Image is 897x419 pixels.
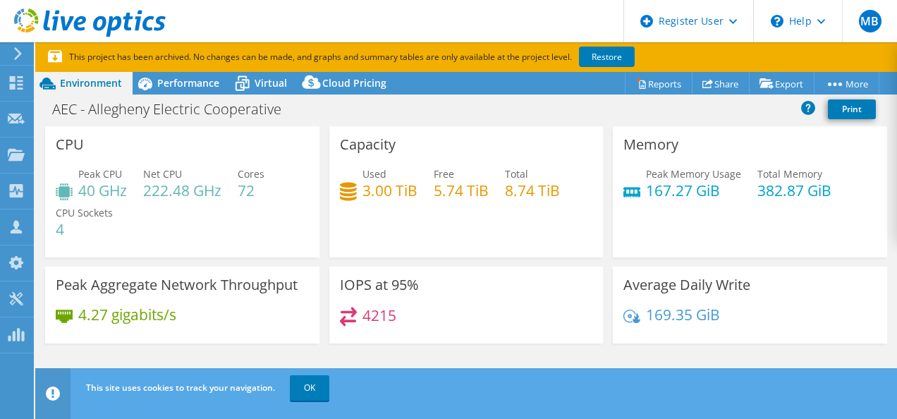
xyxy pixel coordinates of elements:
h3: Peak Aggregate Network Throughput [56,277,298,293]
span: This site uses cookies to track your navigation. [86,382,275,394]
a: Share [692,73,750,95]
span: Total Memory [757,167,822,181]
h3: Capacity [340,137,396,152]
h3: Average Daily Write [623,277,750,293]
a: Print [828,99,876,119]
span: Free [434,167,454,181]
h4: 167.27 GiB [646,183,741,198]
h4: 169.35 GiB [646,307,720,322]
h3: IOPS at 95% [340,277,419,293]
a: More [814,73,879,95]
h4: 3.00 TiB [362,183,417,198]
h1: AEC - Allegheny Electric Cooperative [46,102,303,117]
span: Cores [238,167,264,181]
span: Peak CPU [78,167,122,181]
h4: 72 [238,183,264,198]
h4: 4215 [362,308,396,323]
a: Export [749,73,814,95]
span: CPU Sockets [56,206,113,219]
span: Net CPU [143,167,182,181]
span: Performance [157,76,219,90]
a: Restore [579,47,635,67]
h4: 4 [56,221,113,237]
span: Total [505,167,528,181]
h4: 8.74 TiB [505,183,560,198]
h4: 40 GHz [78,183,127,198]
h4: 382.87 GiB [757,183,831,198]
p: This project has been archived. No changes can be made, and graphs and summary tables are only av... [48,49,739,65]
h4: 4.27 gigabits/s [78,307,176,322]
span: Environment [60,76,122,90]
svg: \n [771,15,783,28]
span: Virtual [255,76,287,90]
span: Cloud Pricing [322,76,386,90]
h3: Memory [623,137,678,152]
span: MB [859,10,881,32]
a: Reports [625,73,692,95]
span: Used [362,167,386,181]
span: Peak Memory Usage [646,167,741,181]
a: OK [290,375,329,401]
h4: 222.48 GHz [143,183,221,198]
h3: CPU [56,137,84,152]
h4: 5.74 TiB [434,183,489,198]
